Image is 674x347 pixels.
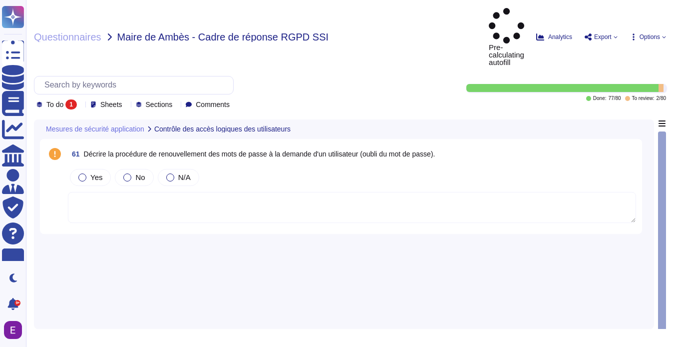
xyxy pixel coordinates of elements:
[489,8,524,66] span: Pre-calculating autofill
[135,173,145,181] span: No
[68,150,80,157] span: 61
[593,96,607,101] span: Done:
[14,300,20,306] div: 9+
[117,32,329,42] span: Maire de Ambès - Cadre de réponse RGPD SSI
[46,125,144,132] span: Mesures de sécurité application
[608,96,621,101] span: 77 / 80
[594,34,612,40] span: Export
[4,321,22,339] img: user
[536,33,572,41] button: Analytics
[178,173,191,181] span: N/A
[196,101,230,108] span: Comments
[65,99,77,109] div: 1
[640,34,660,40] span: Options
[632,96,655,101] span: To review:
[2,319,29,341] button: user
[146,101,173,108] span: Sections
[548,34,572,40] span: Analytics
[657,96,666,101] span: 2 / 80
[34,32,101,42] span: Questionnaires
[39,76,233,94] input: Search by keywords
[154,125,291,132] span: Contrôle des accès logiques des utilisateurs
[84,150,435,158] span: Décrire la procédure de renouvellement des mots de passe à la demande d'un utilisateur (oubli du ...
[90,173,102,181] span: Yes
[46,101,63,108] span: To do
[100,101,122,108] span: Sheets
